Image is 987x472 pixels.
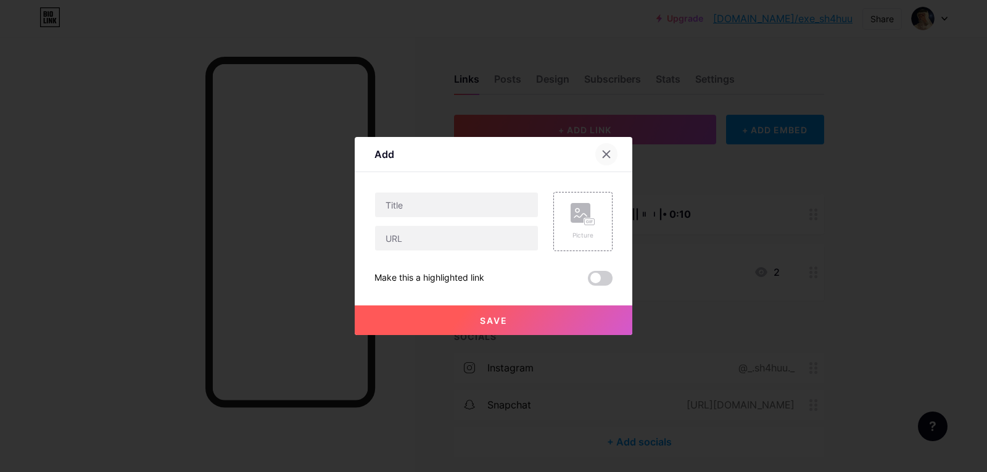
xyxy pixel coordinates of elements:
[375,193,538,217] input: Title
[374,271,484,286] div: Make this a highlighted link
[375,226,538,250] input: URL
[480,315,508,326] span: Save
[571,231,595,240] div: Picture
[355,305,632,335] button: Save
[374,147,394,162] div: Add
